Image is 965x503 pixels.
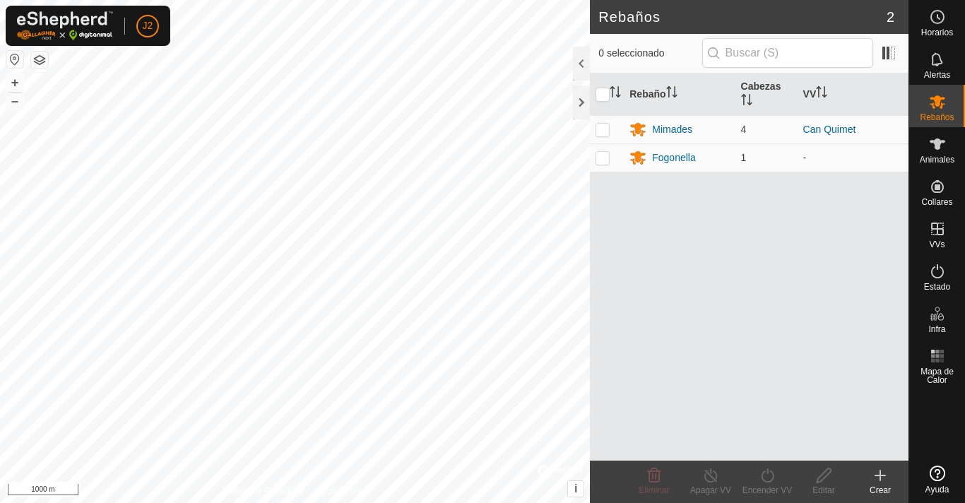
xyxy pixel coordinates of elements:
a: Contáctenos [321,485,368,497]
div: Mimades [652,122,692,137]
div: Editar [795,484,852,497]
span: Mapa de Calor [913,367,961,384]
input: Buscar (S) [702,38,873,68]
div: Fogonella [652,150,696,165]
button: + [6,74,23,91]
button: Capas del Mapa [31,52,48,69]
span: 0 seleccionado [598,46,701,61]
span: Collares [921,198,952,206]
th: Rebaño [624,73,735,116]
h2: Rebaños [598,8,887,25]
span: Rebaños [920,113,954,122]
span: J2 [143,18,153,33]
div: Encender VV [739,484,795,497]
p-sorticon: Activar para ordenar [741,96,752,107]
span: Estado [924,283,950,291]
span: Animales [920,155,954,164]
span: Horarios [921,28,953,37]
button: i [568,481,584,497]
span: 1 [741,152,747,163]
span: i [574,483,577,495]
span: Infra [928,325,945,333]
span: Alertas [924,71,950,79]
a: Can Quimet [803,124,856,135]
a: Política de Privacidad [222,485,303,497]
span: Ayuda [925,485,949,494]
th: VV [798,73,908,116]
span: Eliminar [639,485,669,495]
p-sorticon: Activar para ordenar [666,88,677,100]
p-sorticon: Activar para ordenar [816,88,827,100]
a: Ayuda [909,460,965,499]
button: Restablecer Mapa [6,51,23,68]
img: Logo Gallagher [17,11,113,40]
div: Crear [852,484,908,497]
div: Apagar VV [682,484,739,497]
span: 4 [741,124,747,135]
td: - [798,143,908,172]
button: – [6,93,23,110]
span: 2 [887,6,894,28]
th: Cabezas [735,73,798,116]
span: VVs [929,240,945,249]
p-sorticon: Activar para ordenar [610,88,621,100]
